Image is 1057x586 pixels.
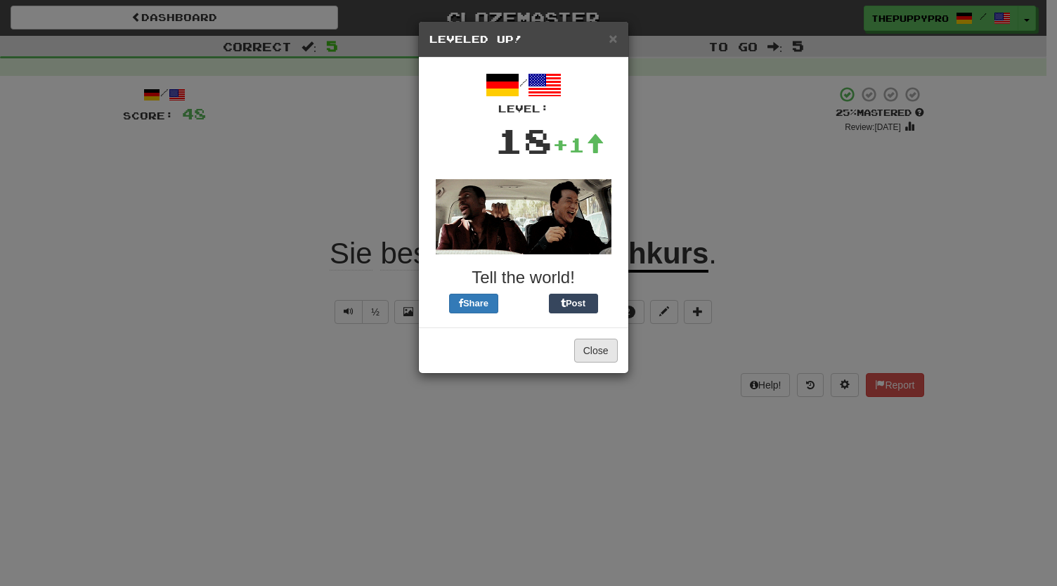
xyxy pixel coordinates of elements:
[429,68,618,116] div: /
[574,339,618,363] button: Close
[429,102,618,116] div: Level:
[495,116,552,165] div: 18
[609,31,617,46] button: Close
[609,30,617,46] span: ×
[498,294,549,313] iframe: X Post Button
[429,32,618,46] h5: Leveled Up!
[436,179,611,254] img: jackie-chan-chris-tucker-8e28c945e4edb08076433a56fe7d8633100bcb81acdffdd6d8700cc364528c3e.gif
[449,294,498,313] button: Share
[552,131,604,159] div: +1
[429,268,618,287] h3: Tell the world!
[549,294,598,313] button: Post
